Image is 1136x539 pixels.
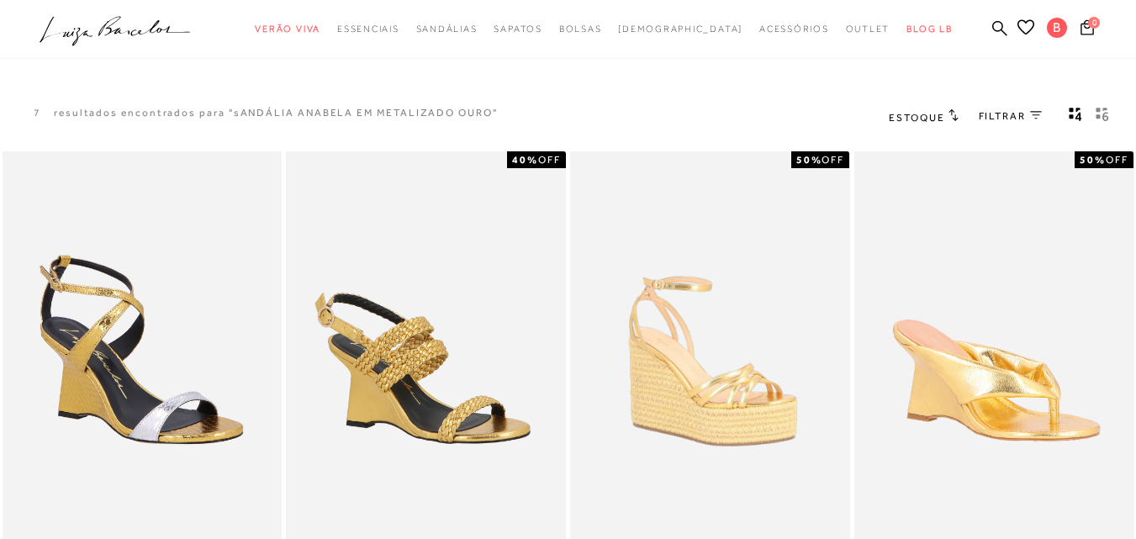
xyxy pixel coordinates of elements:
span: FILTRAR [979,109,1026,124]
span: OFF [1106,154,1128,166]
strong: 50% [1080,154,1106,166]
span: [DEMOGRAPHIC_DATA] [618,24,742,34]
span: Sandálias [416,24,478,34]
button: 0 [1075,18,1099,41]
a: categoryNavScreenReaderText [494,13,542,45]
span: OFF [822,154,844,166]
span: BLOG LB [906,24,952,34]
span: Acessórios [759,24,829,34]
button: B [1039,17,1075,43]
strong: 50% [796,154,822,166]
a: categoryNavScreenReaderText [759,13,829,45]
: resultados encontrados para "sANDÁLIA ANABELA EM METALIZADO OURO" [54,106,498,120]
p: 7 [34,106,41,120]
span: Estoque [889,112,944,124]
span: Outlet [846,24,890,34]
span: Bolsas [559,24,602,34]
button: Mostrar 4 produtos por linha [1064,106,1087,128]
span: B [1047,18,1067,38]
a: categoryNavScreenReaderText [255,13,320,45]
a: BLOG LB [906,13,952,45]
a: categoryNavScreenReaderText [337,13,399,45]
strong: 40% [512,154,538,166]
a: categoryNavScreenReaderText [559,13,602,45]
a: categoryNavScreenReaderText [846,13,890,45]
span: Sapatos [494,24,542,34]
span: OFF [538,154,561,166]
a: noSubCategoriesText [618,13,742,45]
span: Verão Viva [255,24,320,34]
span: Essenciais [337,24,399,34]
a: categoryNavScreenReaderText [416,13,478,45]
button: gridText6Desc [1091,106,1114,128]
span: 0 [1088,17,1100,29]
